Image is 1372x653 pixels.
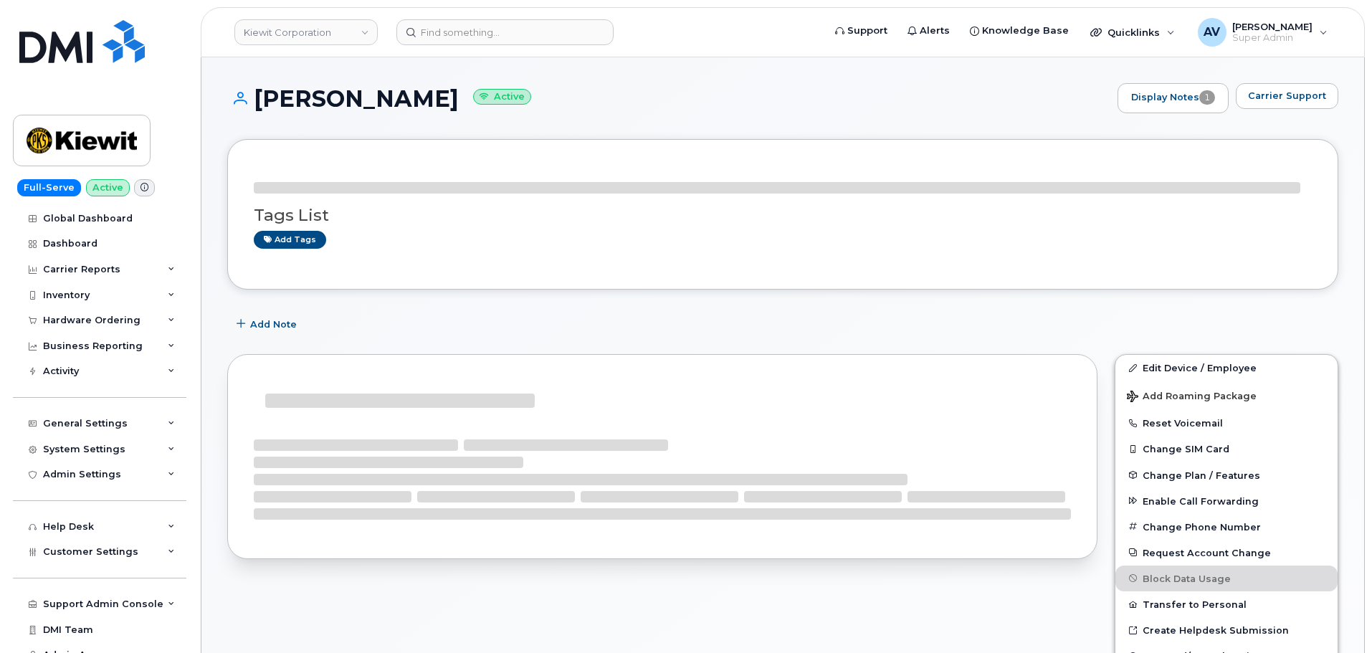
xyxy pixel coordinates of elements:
[1115,566,1338,591] button: Block Data Usage
[1115,617,1338,643] a: Create Helpdesk Submission
[1115,591,1338,617] button: Transfer to Personal
[1127,391,1257,404] span: Add Roaming Package
[1115,488,1338,514] button: Enable Call Forwarding
[1115,355,1338,381] a: Edit Device / Employee
[1143,495,1259,506] span: Enable Call Forwarding
[1115,436,1338,462] button: Change SIM Card
[1115,514,1338,540] button: Change Phone Number
[1143,470,1260,480] span: Change Plan / Features
[1248,89,1326,103] span: Carrier Support
[1199,90,1215,105] span: 1
[1115,381,1338,410] button: Add Roaming Package
[1236,83,1338,109] button: Carrier Support
[473,89,531,105] small: Active
[254,231,326,249] a: Add tags
[1115,410,1338,436] button: Reset Voicemail
[250,318,297,331] span: Add Note
[227,311,309,337] button: Add Note
[1115,540,1338,566] button: Request Account Change
[1115,462,1338,488] button: Change Plan / Features
[1118,83,1229,113] a: Display Notes1
[227,86,1110,111] h1: [PERSON_NAME]
[254,206,1312,224] h3: Tags List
